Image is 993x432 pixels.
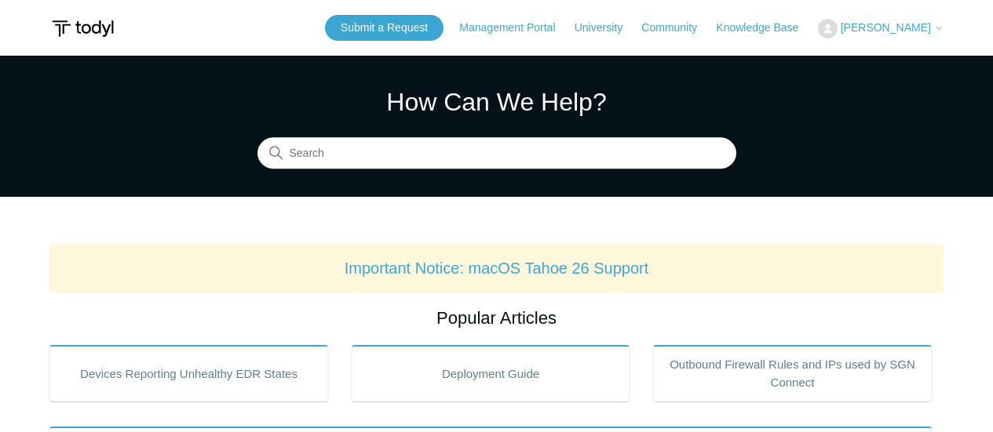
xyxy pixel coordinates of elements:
a: Community [641,20,713,36]
button: [PERSON_NAME] [818,19,944,38]
a: Submit a Request [325,15,444,41]
h1: How Can We Help? [257,83,736,121]
a: University [575,20,638,36]
a: Devices Reporting Unhealthy EDR States [49,345,328,401]
input: Search [257,138,736,169]
h2: Popular Articles [49,305,944,331]
a: Outbound Firewall Rules and IPs used by SGN Connect [653,345,932,401]
a: Management Portal [459,20,571,36]
a: Deployment Guide [352,345,630,401]
a: Important Notice: macOS Tahoe 26 Support [345,260,649,277]
a: Knowledge Base [716,20,814,36]
img: Todyl Support Center Help Center home page [49,14,116,43]
span: [PERSON_NAME] [841,21,931,34]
